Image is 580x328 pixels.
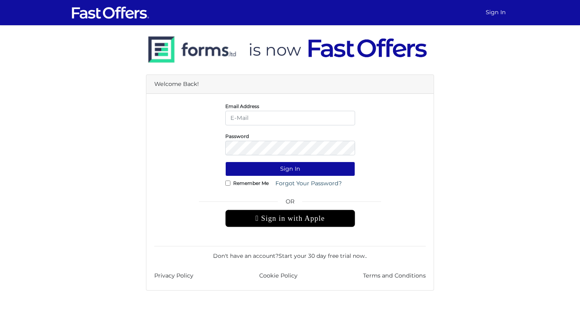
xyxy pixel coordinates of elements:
a: Sign In [483,5,509,20]
a: Forgot Your Password? [270,176,347,191]
a: Terms and Conditions [363,271,426,280]
div: Sign in with Apple [225,210,355,227]
a: Privacy Policy [154,271,193,280]
a: Cookie Policy [259,271,297,280]
div: Don't have an account? . [154,246,426,260]
a: Start your 30 day free trial now. [279,252,366,259]
label: Email Address [225,105,259,107]
div: Welcome Back! [146,75,434,94]
label: Remember Me [233,182,269,184]
span: OR [225,197,355,210]
label: Password [225,135,249,137]
button: Sign In [225,162,355,176]
input: E-Mail [225,111,355,125]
